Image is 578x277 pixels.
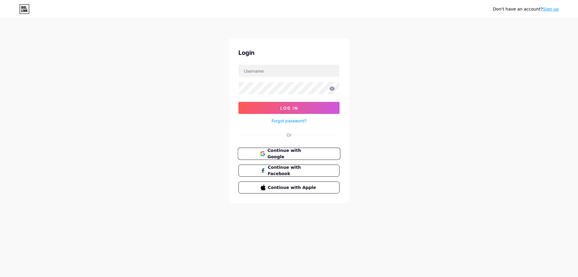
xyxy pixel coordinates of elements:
[238,181,340,194] button: Continue with Apple
[239,65,339,77] input: Username
[268,184,318,191] span: Continue with Apple
[238,48,340,57] div: Login
[287,132,291,138] div: Or
[272,118,307,124] a: Forgot password?
[238,165,340,177] button: Continue with Facebook
[238,148,340,160] button: Continue with Google
[238,102,340,114] button: Log In
[268,164,318,177] span: Continue with Facebook
[280,105,298,111] span: Log In
[267,147,318,160] span: Continue with Google
[493,6,559,12] div: Don't have an account?
[543,7,559,11] a: Sign up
